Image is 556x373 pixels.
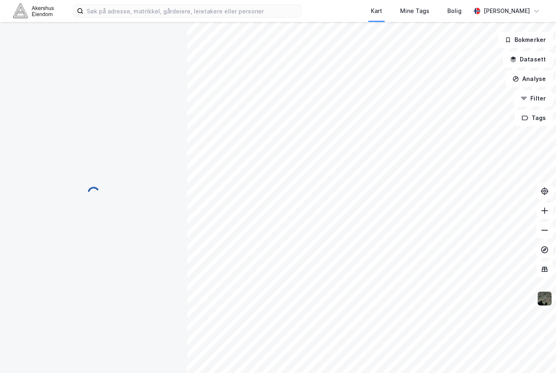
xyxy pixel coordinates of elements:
[515,334,556,373] iframe: Chat Widget
[371,6,382,16] div: Kart
[514,90,553,107] button: Filter
[83,5,301,17] input: Søk på adresse, matrikkel, gårdeiere, leietakere eller personer
[447,6,462,16] div: Bolig
[503,51,553,68] button: Datasett
[537,291,552,306] img: 9k=
[506,71,553,87] button: Analyse
[484,6,530,16] div: [PERSON_NAME]
[400,6,429,16] div: Mine Tags
[515,334,556,373] div: Kontrollprogram for chat
[515,110,553,126] button: Tags
[498,32,553,48] button: Bokmerker
[13,4,54,18] img: akershus-eiendom-logo.9091f326c980b4bce74ccdd9f866810c.svg
[87,186,100,199] img: spinner.a6d8c91a73a9ac5275cf975e30b51cfb.svg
